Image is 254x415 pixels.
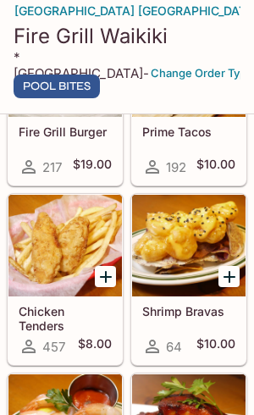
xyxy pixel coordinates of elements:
[8,15,122,117] div: Fire Grill Burger
[132,15,246,117] div: Prime Tacos
[132,195,246,296] div: Shrimp Bravas
[131,194,246,365] a: Shrimp Bravas64$10.00
[196,157,235,177] h5: $10.00
[196,336,235,357] h5: $10.00
[166,339,182,355] span: 64
[95,266,116,287] button: Add Chicken Tenders
[42,159,62,175] span: 217
[218,266,240,287] button: Add Shrimp Bravas
[19,304,112,332] h5: Chicken Tenders
[78,336,112,357] h5: $8.00
[8,195,122,296] div: Chicken Tenders
[163,60,240,86] button: Change Order Type
[14,75,100,98] button: Pool Bites
[42,339,65,355] span: 457
[142,125,235,139] h5: Prime Tacos
[19,125,112,139] h5: Fire Grill Burger
[142,304,235,318] h5: Shrimp Bravas
[14,23,240,49] h3: Fire Grill Waikiki
[14,49,149,97] p: * [GEOGRAPHIC_DATA]-BarCounter
[73,157,112,177] h5: $19.00
[166,159,186,175] span: 192
[8,194,123,365] a: Chicken Tenders457$8.00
